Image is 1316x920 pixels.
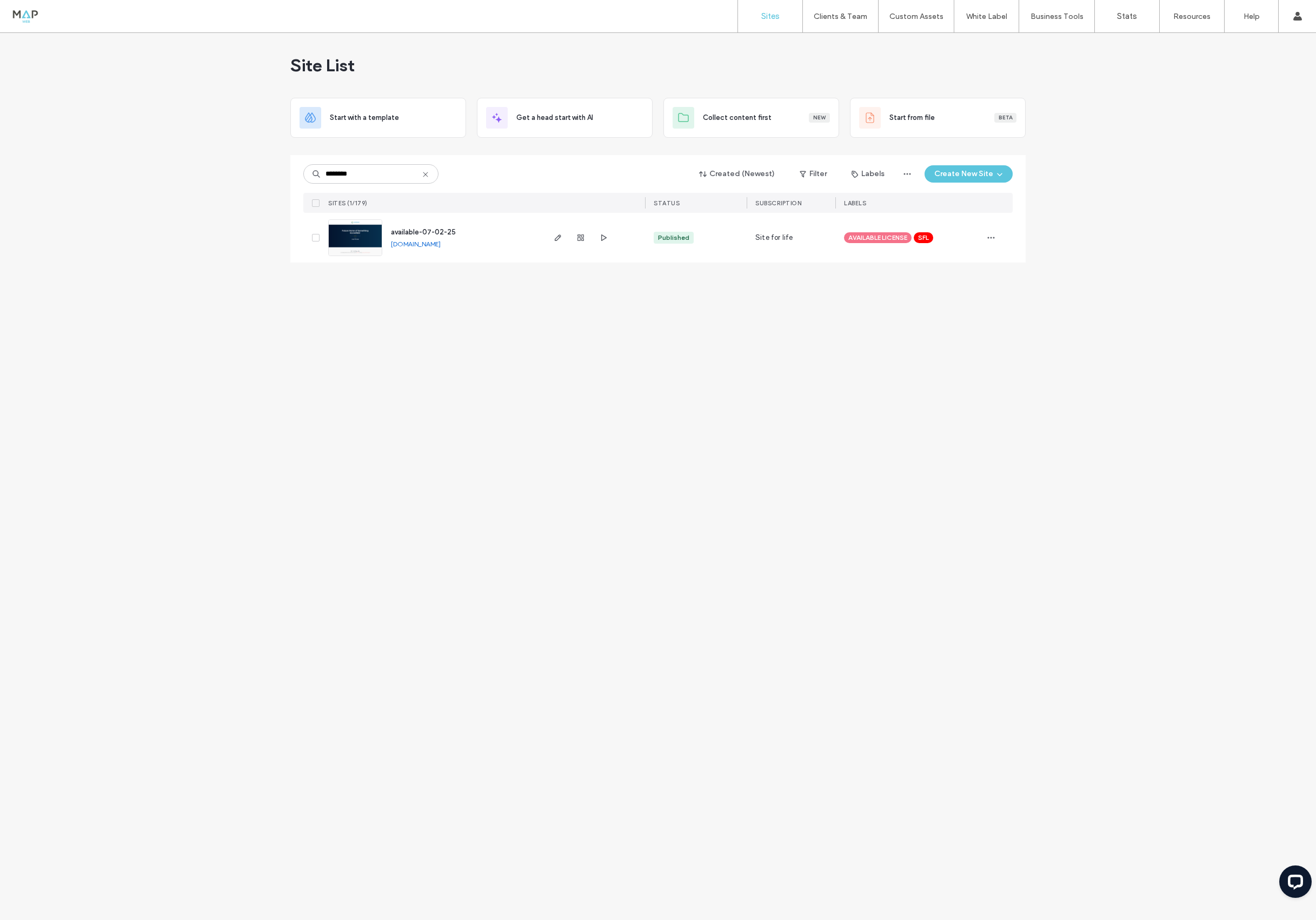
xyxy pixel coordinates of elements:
[789,165,838,183] button: Filter
[1031,12,1084,21] label: Business Tools
[889,12,943,21] label: Custom Assets
[1271,861,1316,906] iframe: LiveChat chat widget
[848,233,907,243] span: AVAILABLE LICENSE
[290,98,466,138] div: Start with a template
[1173,12,1211,21] label: Resources
[703,112,772,123] span: Collect content first
[477,98,653,138] div: Get a head start with AI
[850,98,1026,138] div: Start from fileBeta
[814,12,867,21] label: Clients & Team
[391,240,441,248] a: [DOMAIN_NAME]
[761,11,780,21] label: Sites
[654,199,680,207] span: STATUS
[844,199,866,207] span: LABELS
[391,228,456,236] a: available-07-02-25
[24,8,46,17] span: Help
[889,112,935,123] span: Start from file
[663,98,839,138] div: Collect content firstNew
[690,165,785,183] button: Created (Newest)
[918,233,929,243] span: SFL
[658,233,689,243] div: Published
[966,12,1007,21] label: White Label
[842,165,894,183] button: Labels
[755,199,801,207] span: SUBSCRIPTION
[516,112,593,123] span: Get a head start with AI
[290,55,355,76] span: Site List
[809,113,830,123] div: New
[994,113,1016,123] div: Beta
[330,112,399,123] span: Start with a template
[755,232,793,243] span: Site for life
[1244,12,1260,21] label: Help
[1117,11,1137,21] label: Stats
[925,165,1013,183] button: Create New Site
[328,199,368,207] span: SITES (1/179)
